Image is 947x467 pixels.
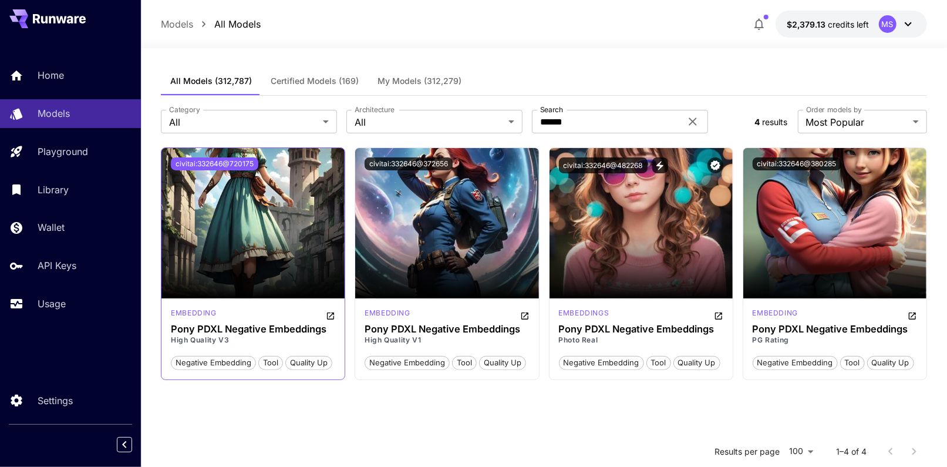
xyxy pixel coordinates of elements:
button: Verified working [707,157,723,173]
h3: Pony PDXL Negative Embeddings [559,324,723,335]
span: results [762,117,787,127]
p: Photo Real [559,335,723,345]
p: embedding [171,308,216,318]
button: $2,379.12644MS [776,11,927,38]
h3: Pony PDXL Negative Embeddings [753,324,917,335]
h3: Pony PDXL Negative Embeddings [171,324,335,335]
span: quality up [286,357,332,369]
h3: Pony PDXL Negative Embeddings [365,324,529,335]
a: Models [161,17,193,31]
button: quality up [867,355,914,370]
span: negative embedding [560,357,643,369]
button: tool [840,355,865,370]
p: Home [38,68,64,82]
a: All Models [214,17,261,31]
span: tool [259,357,282,369]
button: tool [452,355,477,370]
span: tool [647,357,670,369]
button: View trigger words [652,157,668,173]
nav: breadcrumb [161,17,261,31]
button: negative embedding [171,355,256,370]
label: Architecture [355,105,395,115]
div: Pony [753,308,798,322]
button: quality up [285,355,332,370]
div: MS [879,15,897,33]
span: My Models (312,279) [378,76,461,86]
button: negative embedding [753,355,838,370]
button: civitai:332646@372656 [365,157,453,170]
span: quality up [868,357,914,369]
p: embedding [365,308,410,318]
p: Wallet [38,220,65,234]
span: tool [453,357,476,369]
p: Library [38,183,69,197]
button: quality up [673,355,720,370]
span: Most Popular [806,115,908,129]
p: PG Rating [753,335,917,345]
button: Open in CivitAI [326,308,335,322]
span: quality up [480,357,525,369]
button: quality up [479,355,526,370]
p: embeddings [559,308,609,318]
button: civitai:332646@482268 [559,157,648,173]
span: All [169,115,318,129]
span: tool [841,357,864,369]
div: Collapse sidebar [126,434,141,455]
button: Collapse sidebar [117,437,132,452]
span: negative embedding [171,357,255,369]
p: Settings [38,394,73,408]
span: quality up [674,357,720,369]
button: civitai:332646@380285 [753,157,841,170]
label: Order models by [806,105,862,115]
p: Usage [38,297,66,311]
span: All Models (312,787) [170,76,252,86]
button: negative embedding [559,355,644,370]
button: tool [646,355,671,370]
p: Results per page [715,446,780,458]
button: Open in CivitAI [714,308,723,322]
span: credits left [828,19,870,29]
p: Models [38,106,70,120]
label: Category [169,105,200,115]
label: Search [540,105,563,115]
button: civitai:332646@720175 [171,157,258,170]
span: 4 [754,117,760,127]
p: API Keys [38,258,76,273]
div: Pony [365,308,410,322]
p: embedding [753,308,798,318]
button: tool [258,355,283,370]
button: Open in CivitAI [520,308,530,322]
div: 100 [785,443,818,460]
div: Pony [559,308,609,322]
span: negative embedding [365,357,449,369]
span: negative embedding [753,357,837,369]
div: Pony [171,308,216,322]
span: All [355,115,504,129]
p: High Quality V1 [365,335,529,345]
span: Certified Models (169) [271,76,359,86]
p: High Quality V3 [171,335,335,345]
button: Open in CivitAI [908,308,917,322]
button: negative embedding [365,355,450,370]
div: $2,379.12644 [787,18,870,31]
p: 1–4 of 4 [837,446,867,458]
span: $2,379.13 [787,19,828,29]
p: Playground [38,145,88,159]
